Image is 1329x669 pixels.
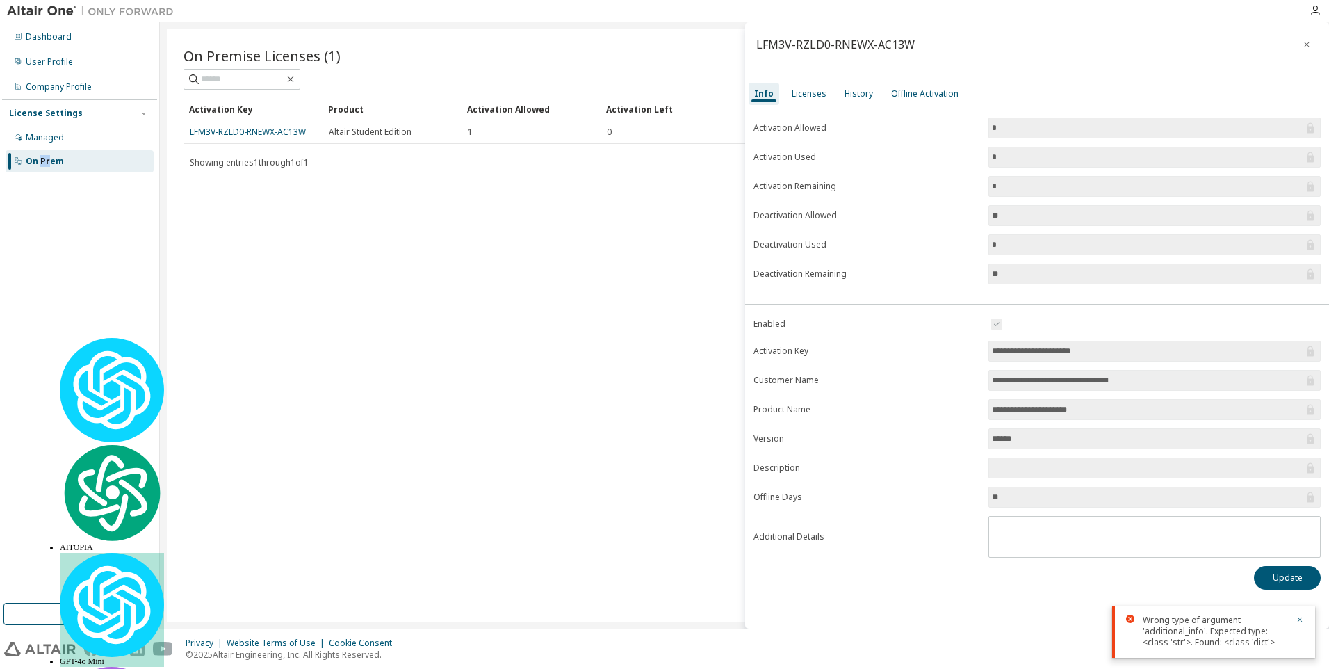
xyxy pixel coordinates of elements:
button: Update [1254,566,1321,590]
div: Website Terms of Use [227,638,329,649]
label: Activation Used [753,152,980,163]
label: Deactivation Allowed [753,210,980,221]
label: Customer Name [753,375,980,386]
div: AITOPIA [60,442,164,554]
label: Version [753,433,980,444]
span: 1 [468,127,473,138]
div: Cookie Consent [329,638,400,649]
div: Wrong type of argument 'additional_info'. Expected type: <class 'str'>. Found: <class 'dict'> [1143,615,1287,648]
div: Managed [26,132,64,143]
div: License Settings [9,108,83,119]
span: Altair Student Edition [329,127,411,138]
div: On Prem [26,156,64,167]
label: Activation Allowed [753,122,980,134]
div: Activation Left [606,98,734,120]
div: GPT-4o Mini [60,553,164,666]
label: Activation Key [753,346,980,357]
p: © 2025 Altair Engineering, Inc. All Rights Reserved. [186,649,400,661]
span: 0 [607,127,612,138]
label: Deactivation Remaining [753,268,980,280]
div: Info [754,88,774,99]
div: LFM3V-RZLD0-RNEWX-AC13W [756,39,915,50]
div: Offline Activation [891,88,959,99]
div: Activation Allowed [467,98,595,120]
label: Additional Details [753,531,980,542]
img: Altair One [7,4,181,18]
div: User Profile [26,56,73,67]
label: Product Name [753,404,980,415]
label: Enabled [753,319,980,330]
span: On Premise Licenses (1) [184,46,341,65]
img: altair_logo.svg [4,642,76,656]
span: Showing entries 1 through 1 of 1 [190,156,309,168]
div: Dashboard [26,31,72,42]
div: Licenses [792,88,826,99]
div: Company Profile [26,81,92,92]
label: Deactivation Used [753,239,980,250]
a: LFM3V-RZLD0-RNEWX-AC13W [190,126,306,138]
div: Privacy [186,638,227,649]
label: Offline Days [753,492,980,503]
label: Description [753,462,980,474]
div: Product [328,98,456,120]
div: History [845,88,873,99]
div: Activation Key [189,98,317,120]
label: Activation Remaining [753,181,980,192]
